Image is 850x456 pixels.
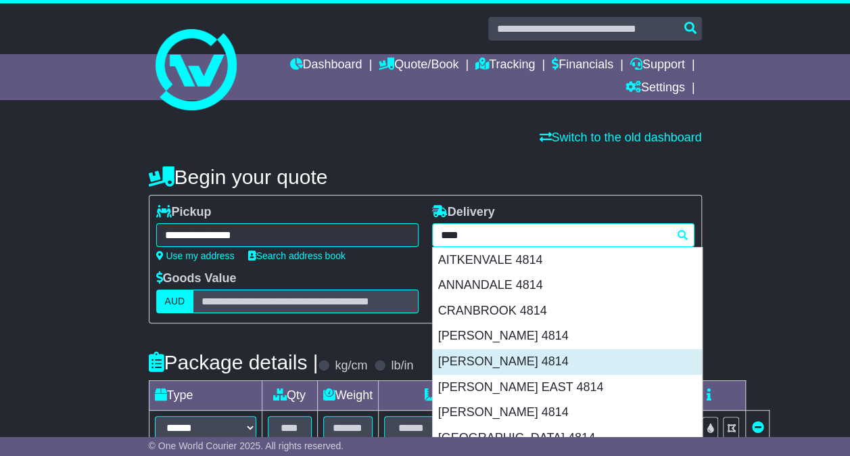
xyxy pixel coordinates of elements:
div: [PERSON_NAME] 4814 [433,349,702,375]
div: AITKENVALE 4814 [433,248,702,273]
span: © One World Courier 2025. All rights reserved. [149,440,344,451]
typeahead: Please provide city [432,223,694,247]
a: Support [630,54,685,77]
td: Type [149,381,262,411]
h4: Package details | [149,351,318,373]
a: Financials [552,54,613,77]
a: Dashboard [289,54,362,77]
a: Search address book [248,250,346,261]
td: Qty [262,381,317,411]
label: Delivery [432,205,495,220]
div: [PERSON_NAME] 4814 [433,323,702,349]
div: ANNANDALE 4814 [433,273,702,298]
a: Remove this item [751,421,763,434]
label: Goods Value [156,271,237,286]
label: Pickup [156,205,212,220]
h4: Begin your quote [149,166,702,188]
label: kg/cm [335,359,367,373]
div: [GEOGRAPHIC_DATA] 4814 [433,426,702,451]
td: Dimensions (L x W x H) [379,381,611,411]
a: Use my address [156,250,235,261]
a: Quote/Book [379,54,458,77]
div: [PERSON_NAME] EAST 4814 [433,375,702,401]
div: CRANBROOK 4814 [433,298,702,324]
a: Switch to the old dashboard [539,131,701,144]
label: AUD [156,290,194,313]
label: lb/in [391,359,413,373]
td: Weight [317,381,379,411]
a: Settings [625,77,685,100]
div: [PERSON_NAME] 4814 [433,400,702,426]
a: Tracking [475,54,535,77]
